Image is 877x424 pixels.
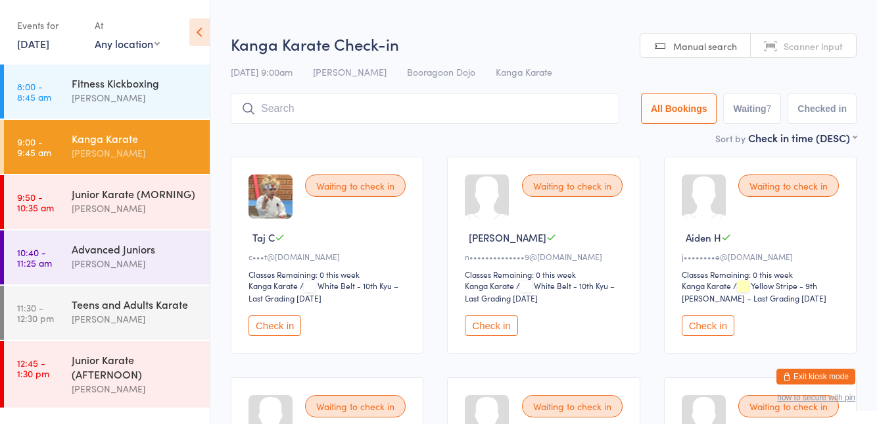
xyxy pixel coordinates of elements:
div: Check in time (DESC) [748,130,857,145]
div: j••••••••e@[DOMAIN_NAME] [682,251,843,262]
label: Sort by [715,132,746,145]
button: All Bookings [641,93,717,124]
div: Junior Karate (MORNING) [72,186,199,201]
div: [PERSON_NAME] [72,381,199,396]
a: 9:50 -10:35 amJunior Karate (MORNING)[PERSON_NAME] [4,175,210,229]
div: Classes Remaining: 0 this week [682,269,843,280]
time: 8:00 - 8:45 am [17,81,51,102]
div: c•••t@[DOMAIN_NAME] [249,251,410,262]
a: 8:00 -8:45 amFitness Kickboxing[PERSON_NAME] [4,65,210,119]
div: [PERSON_NAME] [72,146,199,161]
span: Booragoon Dojo [407,65,475,78]
div: Kanga Karate [465,280,514,291]
span: [DATE] 9:00am [231,65,293,78]
img: image1755687937.png [249,174,293,219]
span: Scanner input [784,40,843,53]
div: Events for [17,14,82,36]
div: Advanced Juniors [72,242,199,256]
span: [PERSON_NAME] [469,230,546,244]
button: Checked in [788,93,857,124]
div: Waiting to check in [522,174,623,197]
button: Waiting7 [723,93,781,124]
span: / Yellow Stripe - 9th [PERSON_NAME] – Last Grading [DATE] [682,280,826,304]
div: Kanga Karate [249,280,298,291]
div: [PERSON_NAME] [72,256,199,271]
time: 11:30 - 12:30 pm [17,302,54,323]
div: At [95,14,160,36]
h2: Kanga Karate Check-in [231,33,857,55]
button: Check in [249,315,301,336]
a: 12:45 -1:30 pmJunior Karate (AFTERNOON)[PERSON_NAME] [4,341,210,408]
div: Kanga Karate [682,280,731,291]
span: / White Belt - 10th Kyu – Last Grading [DATE] [249,280,398,304]
input: Search [231,93,619,124]
div: Classes Remaining: 0 this week [465,269,626,280]
div: Waiting to check in [522,395,623,417]
div: 7 [767,103,772,114]
time: 9:00 - 9:45 am [17,136,51,157]
button: Exit kiosk mode [776,369,855,384]
a: 11:30 -12:30 pmTeens and Adults Karate[PERSON_NAME] [4,286,210,340]
div: [PERSON_NAME] [72,311,199,327]
a: 9:00 -9:45 amKanga Karate[PERSON_NAME] [4,120,210,174]
div: Kanga Karate [72,131,199,146]
button: Check in [682,315,734,336]
span: Taj C [252,230,275,244]
div: [PERSON_NAME] [72,201,199,216]
span: Kanga Karate [496,65,552,78]
div: Waiting to check in [738,174,839,197]
div: Waiting to check in [305,174,406,197]
a: 10:40 -11:25 amAdvanced Juniors[PERSON_NAME] [4,230,210,284]
div: Waiting to check in [305,395,406,417]
div: Junior Karate (AFTERNOON) [72,352,199,381]
div: n••••••••••••••9@[DOMAIN_NAME] [465,251,626,262]
div: Any location [95,36,160,51]
button: Check in [465,315,517,336]
time: 12:45 - 1:30 pm [17,358,49,379]
span: Aiden H [686,230,721,244]
span: / White Belt - 10th Kyu – Last Grading [DATE] [465,280,615,304]
time: 10:40 - 11:25 am [17,247,52,268]
div: Teens and Adults Karate [72,297,199,311]
span: [PERSON_NAME] [313,65,387,78]
div: Fitness Kickboxing [72,76,199,90]
span: Manual search [673,40,737,53]
div: [PERSON_NAME] [72,90,199,105]
button: how to secure with pin [777,393,855,402]
div: Waiting to check in [738,395,839,417]
time: 9:50 - 10:35 am [17,192,54,213]
a: [DATE] [17,36,49,51]
div: Classes Remaining: 0 this week [249,269,410,280]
